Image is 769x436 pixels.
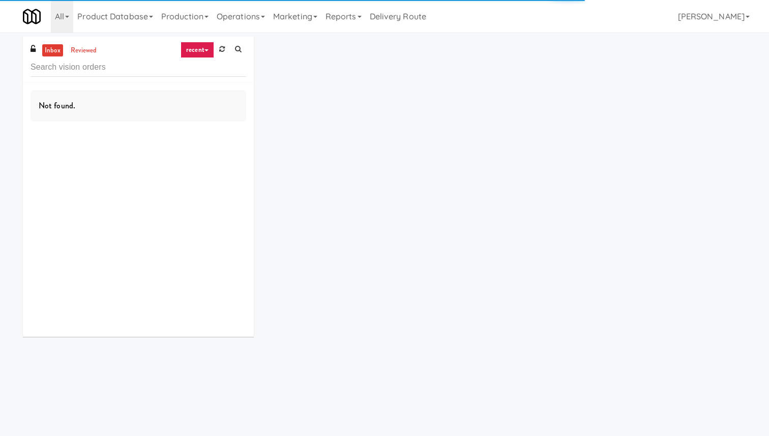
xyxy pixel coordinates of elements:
input: Search vision orders [31,58,246,77]
img: Micromart [23,8,41,25]
span: Not found. [39,100,75,111]
a: recent [181,42,214,58]
a: inbox [42,44,63,57]
a: reviewed [68,44,100,57]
